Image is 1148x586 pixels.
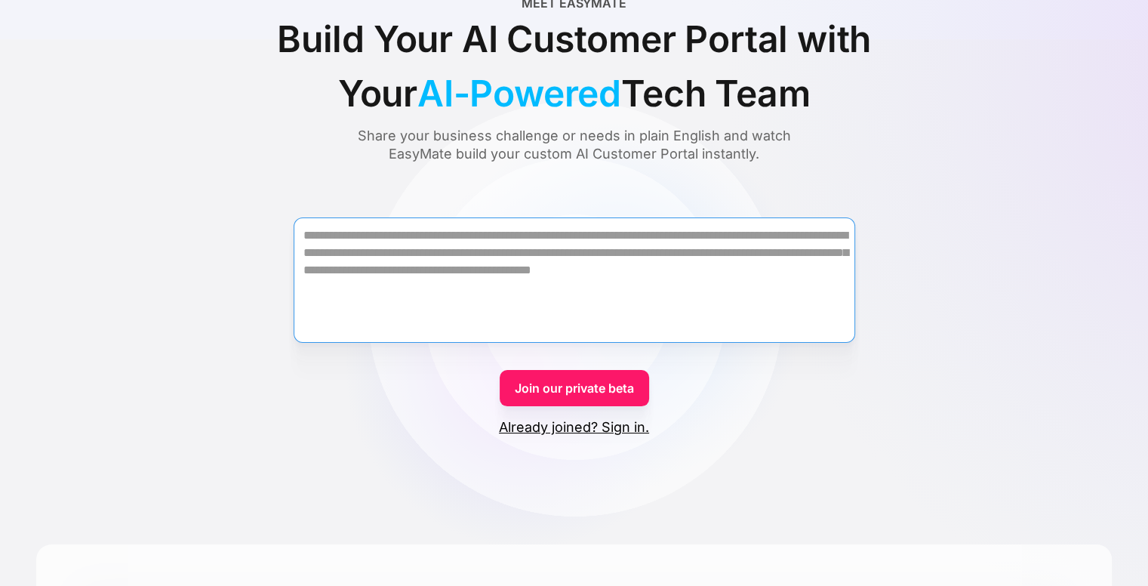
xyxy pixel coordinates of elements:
[329,127,820,163] div: Share your business challenge or needs in plain English and watch EasyMate build your custom AI C...
[621,66,810,121] span: Tech Team
[499,418,649,436] a: Already joined? Sign in.
[235,12,914,121] div: Build Your AI Customer Portal with Your
[500,370,649,406] a: Join our private beta
[417,66,621,121] span: AI-Powered
[36,190,1112,436] form: Form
